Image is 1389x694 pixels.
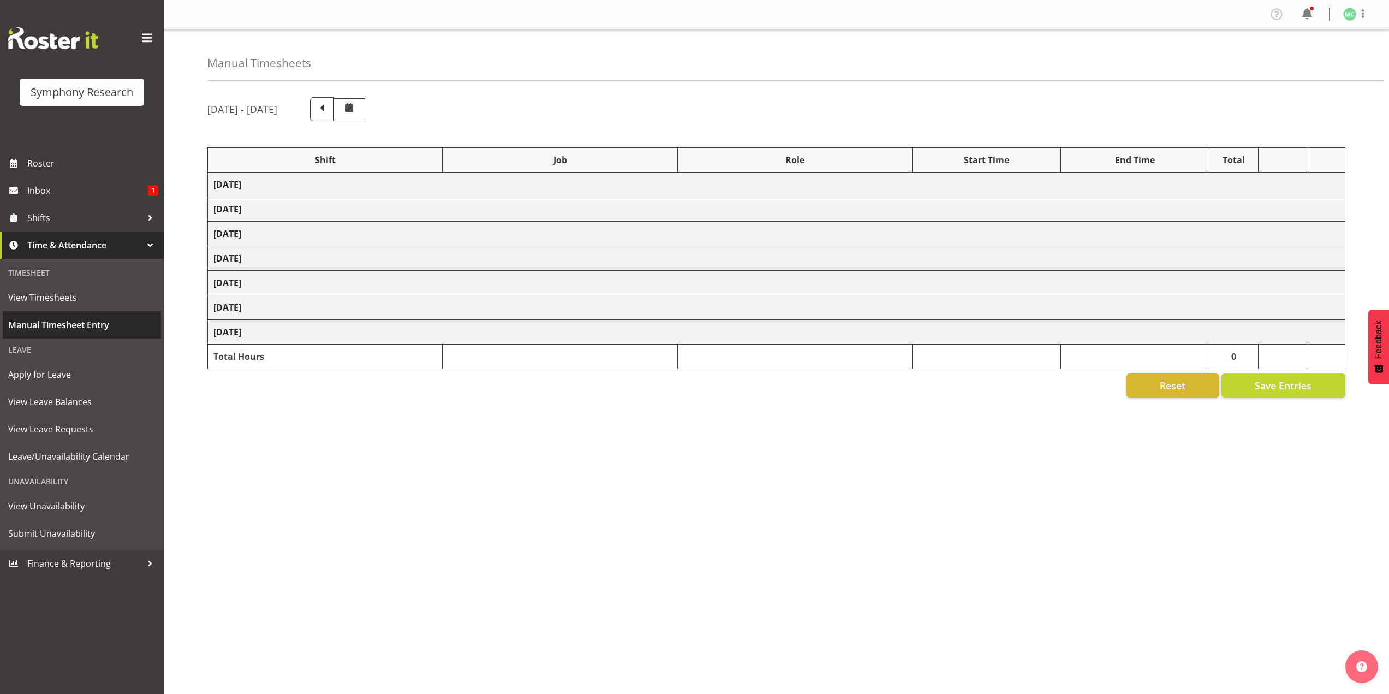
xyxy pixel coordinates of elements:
[1209,345,1259,369] td: 0
[27,182,148,199] span: Inbox
[208,295,1345,320] td: [DATE]
[1221,373,1345,398] button: Save Entries
[1343,8,1356,21] img: matthew-coleman1906.jpg
[1066,153,1203,167] div: End Time
[3,520,161,547] a: Submit Unavailability
[3,361,161,388] a: Apply for Leave
[3,416,161,443] a: View Leave Requests
[208,246,1345,271] td: [DATE]
[8,317,156,333] span: Manual Timesheet Entry
[8,394,156,410] span: View Leave Balances
[3,284,161,311] a: View Timesheets
[213,153,437,167] div: Shift
[1215,153,1253,167] div: Total
[148,185,158,196] span: 1
[3,443,161,470] a: Leave/Unavailability Calendar
[1368,310,1389,384] button: Feedback - Show survey
[3,311,161,339] a: Manual Timesheet Entry
[1255,378,1311,393] span: Save Entries
[208,320,1345,345] td: [DATE]
[3,262,161,284] div: Timesheet
[8,366,156,383] span: Apply for Leave
[207,57,311,69] h4: Manual Timesheets
[8,27,98,49] img: Rosterit website logo
[918,153,1055,167] div: Start Time
[31,84,133,100] div: Symphony Research
[208,345,443,369] td: Total Hours
[3,470,161,493] div: Unavailability
[683,153,907,167] div: Role
[1356,661,1367,672] img: help-xxl-2.png
[27,237,142,253] span: Time & Attendance
[1126,373,1219,398] button: Reset
[207,103,277,115] h5: [DATE] - [DATE]
[1160,378,1185,393] span: Reset
[27,210,142,226] span: Shifts
[8,289,156,306] span: View Timesheets
[8,498,156,514] span: View Unavailability
[8,525,156,542] span: Submit Unavailability
[3,339,161,361] div: Leave
[27,155,158,171] span: Roster
[27,555,142,572] span: Finance & Reporting
[3,493,161,520] a: View Unavailability
[448,153,671,167] div: Job
[208,173,1345,197] td: [DATE]
[3,388,161,416] a: View Leave Balances
[208,271,1345,295] td: [DATE]
[1374,321,1384,359] span: Feedback
[208,222,1345,246] td: [DATE]
[8,421,156,437] span: View Leave Requests
[8,448,156,465] span: Leave/Unavailability Calendar
[208,197,1345,222] td: [DATE]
